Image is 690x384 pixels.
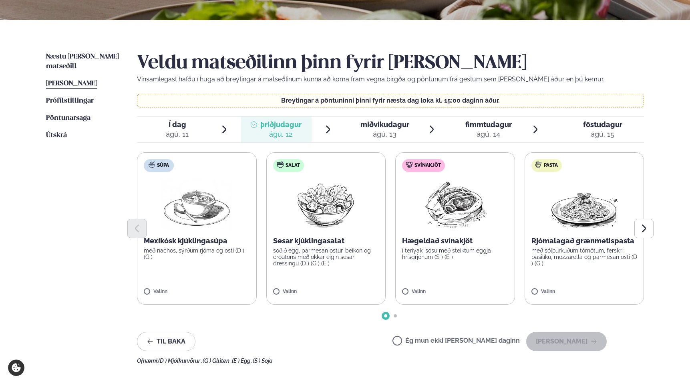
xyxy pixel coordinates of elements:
[634,219,654,238] button: Next slide
[46,80,97,87] span: [PERSON_NAME]
[46,53,119,70] span: Næstu [PERSON_NAME] matseðill
[253,358,273,364] span: (S ) Soja
[46,115,91,121] span: Pöntunarsaga
[384,314,387,317] span: Go to slide 1
[144,236,250,246] p: Mexíkósk kjúklingasúpa
[406,162,412,168] img: pork.svg
[232,358,253,364] span: (E ) Egg ,
[203,358,232,364] span: (G ) Glúten ,
[166,120,189,129] span: Í dag
[360,120,409,129] span: miðvikudagur
[46,97,94,104] span: Prófílstillingar
[158,358,203,364] span: (D ) Mjólkurvörur ,
[273,247,379,267] p: soðið egg, parmesan ostur, beikon og croutons með okkar eigin sesar dressingu (D ) (G ) (E )
[144,247,250,260] p: með nachos, sýrðum rjóma og osti (D ) (G )
[46,79,97,89] a: [PERSON_NAME]
[273,236,379,246] p: Sesar kjúklingasalat
[46,96,94,106] a: Prófílstillingar
[402,247,508,260] p: í teriyaki sósu með steiktum eggja hrísgrjónum (S ) (E )
[290,178,361,230] img: Salad.png
[8,360,24,376] a: Cookie settings
[161,178,232,230] img: Soup.png
[166,129,189,139] div: ágú. 11
[286,162,300,169] span: Salat
[549,178,620,230] img: Spagetti.png
[544,162,558,169] span: Pasta
[149,162,155,168] img: soup.svg
[465,129,512,139] div: ágú. 14
[465,120,512,129] span: fimmtudagur
[420,178,491,230] img: Pork-Meat.png
[46,132,67,139] span: Útskrá
[46,113,91,123] a: Pöntunarsaga
[46,131,67,140] a: Útskrá
[414,162,441,169] span: Svínakjöt
[583,129,622,139] div: ágú. 15
[360,129,409,139] div: ágú. 13
[137,52,644,75] h2: Veldu matseðilinn þinn fyrir [PERSON_NAME]
[145,97,636,104] p: Breytingar á pöntuninni þinni fyrir næsta dag loka kl. 15:00 daginn áður.
[260,129,302,139] div: ágú. 12
[157,162,169,169] span: Súpa
[277,162,284,168] img: salad.svg
[46,52,121,71] a: Næstu [PERSON_NAME] matseðill
[526,332,607,351] button: [PERSON_NAME]
[531,236,638,246] p: Rjómalagað grænmetispasta
[394,314,397,317] span: Go to slide 2
[127,219,147,238] button: Previous slide
[402,236,508,246] p: Hægeldað svínakjöt
[531,247,638,267] p: með sólþurkuðum tómötum, ferskri basilíku, mozzarella og parmesan osti (D ) (G )
[137,332,195,351] button: Til baka
[137,358,644,364] div: Ofnæmi:
[137,75,644,84] p: Vinsamlegast hafðu í huga að breytingar á matseðlinum kunna að koma fram vegna birgða og pöntunum...
[583,120,622,129] span: föstudagur
[260,120,302,129] span: þriðjudagur
[535,162,542,168] img: pasta.svg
